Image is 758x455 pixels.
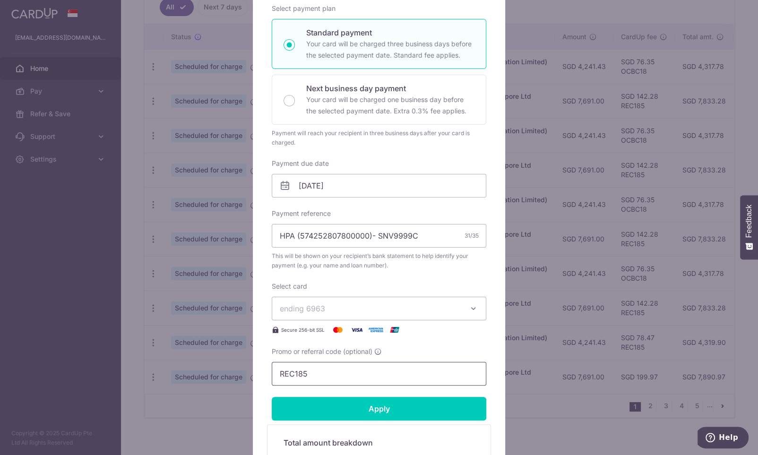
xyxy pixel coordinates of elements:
[272,209,331,218] label: Payment reference
[284,437,474,448] h5: Total amount breakdown
[272,347,372,356] span: Promo or referral code (optional)
[306,94,474,117] p: Your card will be charged one business day before the selected payment date. Extra 0.3% fee applies.
[306,83,474,94] p: Next business day payment
[272,251,486,270] span: This will be shown on your recipient’s bank statement to help identify your payment (e.g. your na...
[306,27,474,38] p: Standard payment
[272,297,486,320] button: ending 6963
[272,4,336,13] label: Select payment plan
[366,324,385,335] img: American Express
[272,159,329,168] label: Payment due date
[328,324,347,335] img: Mastercard
[272,397,486,421] input: Apply
[745,205,753,238] span: Feedback
[347,324,366,335] img: Visa
[272,129,486,147] div: Payment will reach your recipient in three business days after your card is charged.
[698,427,749,450] iframe: Opens a widget where you can find more information
[306,38,474,61] p: Your card will be charged three business days before the selected payment date. Standard fee appl...
[280,304,325,313] span: ending 6963
[740,195,758,259] button: Feedback - Show survey
[385,324,404,335] img: UnionPay
[281,326,325,334] span: Secure 256-bit SSL
[272,282,307,291] label: Select card
[272,174,486,197] input: DD / MM / YYYY
[465,231,479,240] div: 31/35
